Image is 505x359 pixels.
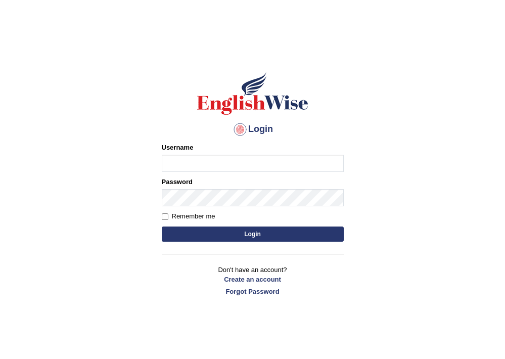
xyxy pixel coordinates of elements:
a: Forgot Password [162,287,344,296]
label: Remember me [162,211,215,221]
a: Create an account [162,275,344,284]
img: Logo of English Wise sign in for intelligent practice with AI [195,71,310,116]
input: Remember me [162,213,168,220]
label: Password [162,177,193,187]
p: Don't have an account? [162,265,344,296]
h4: Login [162,121,344,138]
label: Username [162,143,194,152]
button: Login [162,227,344,242]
